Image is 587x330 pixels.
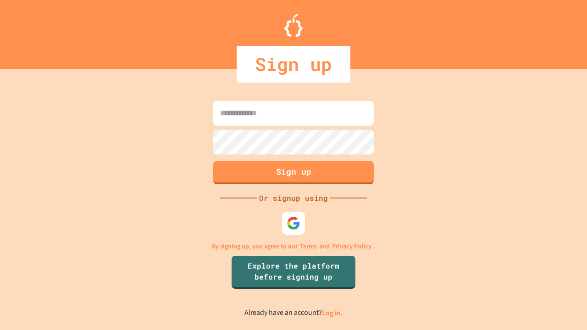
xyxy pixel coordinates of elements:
[332,242,371,251] a: Privacy Policy
[237,46,350,82] div: Sign up
[300,242,317,251] a: Terms
[284,14,303,37] img: Logo.svg
[244,307,343,319] p: Already have an account?
[322,308,343,318] a: Log in.
[212,242,376,251] p: By signing up, you agree to our and .
[257,192,330,203] div: Or signup using
[287,216,300,230] img: google-icon.svg
[232,256,355,289] a: Explore the platform before signing up
[213,161,374,184] button: Sign up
